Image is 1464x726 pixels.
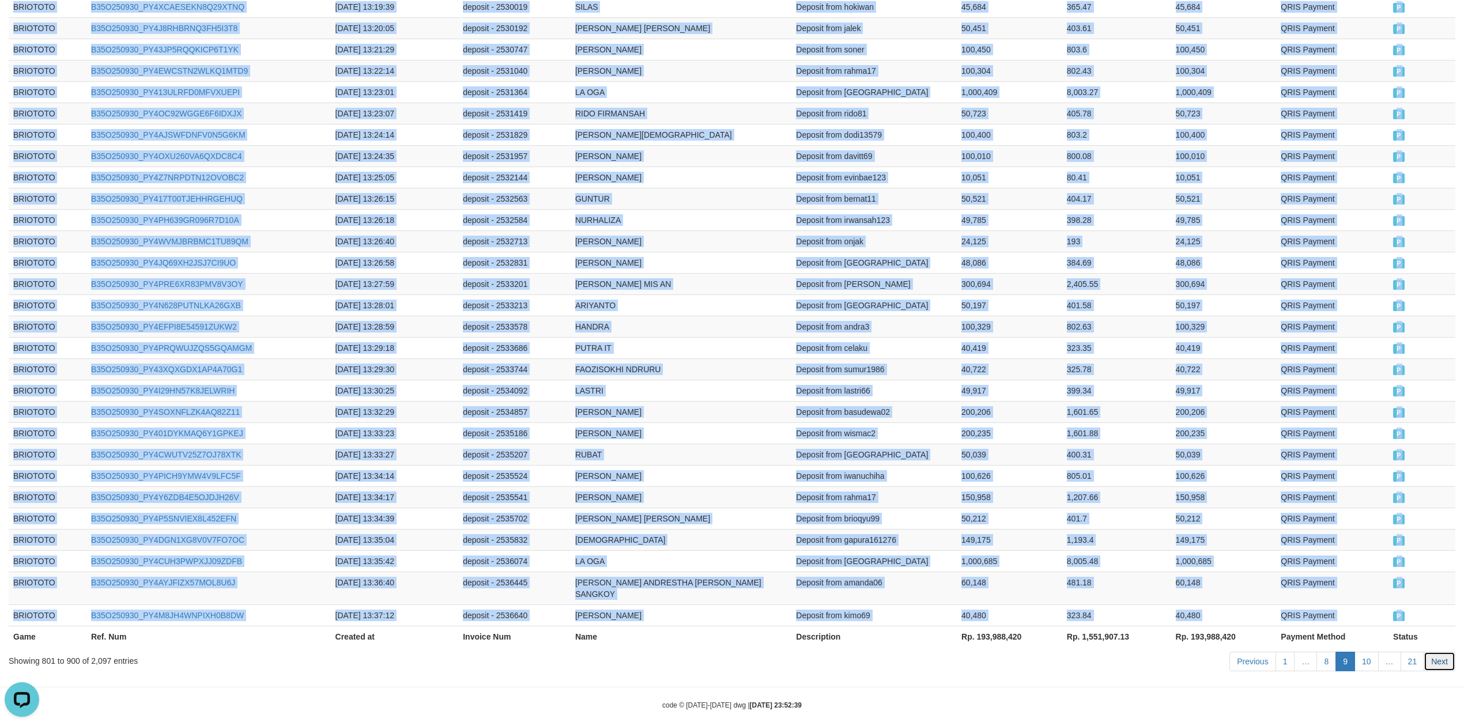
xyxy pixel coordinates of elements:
[957,145,1062,167] td: 100,010
[1171,124,1277,145] td: 100,400
[458,81,571,103] td: deposit - 2531364
[9,167,86,188] td: BRIOTOTO
[1276,380,1388,401] td: QRIS Payment
[91,493,239,502] a: B35O250930_PY4Y6ZDB4E5OJDJH26V
[957,39,1062,60] td: 100,450
[1171,358,1277,380] td: 40,722
[91,365,242,374] a: B35O250930_PY43XQXGDX1AP4A70G1
[458,358,571,380] td: deposit - 2533744
[1276,167,1388,188] td: QRIS Payment
[1062,167,1171,188] td: 80.41
[1062,444,1171,465] td: 400.31
[91,471,241,481] a: B35O250930_PY4PICH9YMW4V9LFC5F
[458,486,571,508] td: deposit - 2535541
[1393,301,1405,311] span: PAID
[91,237,248,246] a: B35O250930_PY4WVMJBRBMC1TU89QM
[9,337,86,358] td: BRIOTOTO
[957,486,1062,508] td: 150,958
[458,124,571,145] td: deposit - 2531829
[1062,103,1171,124] td: 405.78
[9,358,86,380] td: BRIOTOTO
[571,39,791,60] td: [PERSON_NAME]
[1393,472,1405,482] span: PAID
[1062,124,1171,145] td: 803.2
[9,294,86,316] td: BRIOTOTO
[1062,81,1171,103] td: 8,003.27
[331,444,459,465] td: [DATE] 13:33:27
[331,529,459,550] td: [DATE] 13:35:04
[957,273,1062,294] td: 300,694
[1393,387,1405,396] span: PAID
[1294,652,1317,671] a: …
[331,358,459,380] td: [DATE] 13:29:30
[331,422,459,444] td: [DATE] 13:33:23
[957,230,1062,252] td: 24,125
[571,358,791,380] td: FAOZISOKHI NDRURU
[1393,259,1405,269] span: PAID
[957,124,1062,145] td: 100,400
[9,209,86,230] td: BRIOTOTO
[1062,39,1171,60] td: 803.6
[1171,294,1277,316] td: 50,197
[571,167,791,188] td: [PERSON_NAME]
[957,380,1062,401] td: 49,917
[957,167,1062,188] td: 10,051
[1276,252,1388,273] td: QRIS Payment
[9,465,86,486] td: BRIOTOTO
[957,294,1062,316] td: 50,197
[1171,422,1277,444] td: 200,235
[91,578,235,587] a: B35O250930_PY4AYJFIZX57MOL8U6J
[331,17,459,39] td: [DATE] 13:20:05
[331,380,459,401] td: [DATE] 13:30:25
[571,422,791,444] td: [PERSON_NAME]
[571,230,791,252] td: [PERSON_NAME]
[1276,486,1388,508] td: QRIS Payment
[458,294,571,316] td: deposit - 2533213
[458,316,571,337] td: deposit - 2533578
[331,508,459,529] td: [DATE] 13:34:39
[1062,17,1171,39] td: 403.61
[331,230,459,252] td: [DATE] 13:26:40
[91,557,242,566] a: B35O250930_PY4CUH3PWPXJJ09ZDFB
[91,407,240,417] a: B35O250930_PY4SOXNFLZK4AQ82Z11
[571,294,791,316] td: ARIYANTO
[1171,60,1277,81] td: 100,304
[571,188,791,209] td: GUNTUR
[1062,294,1171,316] td: 401.58
[1316,652,1336,671] a: 8
[331,401,459,422] td: [DATE] 13:32:29
[957,17,1062,39] td: 50,451
[571,486,791,508] td: [PERSON_NAME]
[1393,173,1405,183] span: PAID
[9,145,86,167] td: BRIOTOTO
[91,88,240,97] a: B35O250930_PY413ULRFD0MFVXUEPI
[1276,17,1388,39] td: QRIS Payment
[91,343,252,353] a: B35O250930_PY4PRQWUJZQS5GQAMGM
[1062,337,1171,358] td: 323.35
[1276,401,1388,422] td: QRIS Payment
[458,508,571,529] td: deposit - 2535702
[91,194,243,203] a: B35O250930_PY417T00TJEHHRGEHUQ
[9,124,86,145] td: BRIOTOTO
[1062,145,1171,167] td: 800.08
[791,39,957,60] td: Deposit from soner
[1276,188,1388,209] td: QRIS Payment
[1393,323,1405,332] span: PAID
[331,486,459,508] td: [DATE] 13:34:17
[571,529,791,550] td: [DEMOGRAPHIC_DATA]
[1062,422,1171,444] td: 1,601.88
[791,337,957,358] td: Deposit from celaku
[791,167,957,188] td: Deposit from evinbae123
[9,60,86,81] td: BRIOTOTO
[571,380,791,401] td: LASTRI
[791,316,957,337] td: Deposit from andra3
[91,301,241,310] a: B35O250930_PY4N628PUTNLKA26GXB
[791,294,957,316] td: Deposit from [GEOGRAPHIC_DATA]
[1276,422,1388,444] td: QRIS Payment
[9,422,86,444] td: BRIOTOTO
[458,465,571,486] td: deposit - 2535524
[1393,24,1405,34] span: PAID
[458,444,571,465] td: deposit - 2535207
[9,230,86,252] td: BRIOTOTO
[1171,167,1277,188] td: 10,051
